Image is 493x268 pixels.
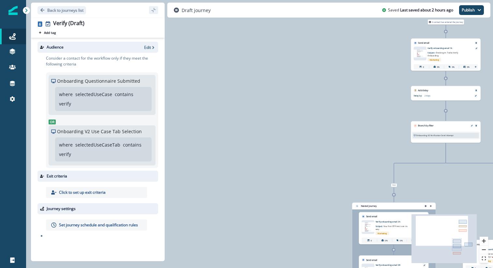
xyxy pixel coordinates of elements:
span: True [391,184,397,187]
button: zoom out [480,246,488,254]
p: where [59,91,73,98]
img: email asset unavailable [466,248,478,262]
p: 0% [385,239,387,242]
p: Onboarding V2 Verification Send Attempt [416,134,454,137]
p: Send email [366,215,378,218]
button: Remove [474,42,478,44]
p: Branch by filter [418,124,434,127]
button: zoom in [480,237,488,246]
img: email asset unavailable [362,222,374,232]
p: Nested journey [361,205,377,208]
button: sidebar collapse toggle [149,6,158,14]
p: contains [115,91,133,98]
p: selectedUseCaseTab [75,141,120,148]
p: Onboarding V2 Use Case Tab Selection [57,128,142,135]
p: 0 contact has entered the journey [432,21,463,23]
p: verify [59,100,71,107]
span: Marketing [376,232,389,235]
p: Exit criteria [47,173,67,179]
span: Your first OTP test is on its way [376,225,408,231]
div: Send emailRemoveemail asset unavailableVerify onboarding email 1ASubject: Checking In: Twilio Ver... [411,38,481,71]
p: 2 days [425,94,458,97]
div: Add delayRemoveDelay by:2 days [411,86,481,101]
span: Or [49,120,56,124]
div: Send emailRemoveemail asset unavailableVerify onboarding email 2ASubject: Your first OTP test is ... [359,212,428,244]
p: 0% [467,65,470,68]
span: Marketing [427,58,441,61]
p: Subject: [427,49,461,57]
button: Remove [474,90,478,92]
div: Verify (Draft) [53,20,84,27]
button: Go back [37,6,86,14]
div: 0 contact has entered the journey [420,20,472,24]
g: Edge from 59bfb104-d68f-4b21-9311-5d28833c0338 to node-edge-label2ae29a0f-6826-4831-b2e2-713c457b... [394,143,446,183]
p: Verify onboarding email 2A [376,220,419,223]
p: verify [59,151,71,158]
button: Publish [459,5,484,15]
div: True [368,184,420,187]
p: selectedUseCase [75,91,112,98]
img: email asset unavailable [414,49,426,57]
p: Journey settings [47,206,76,212]
button: remove-group [428,204,433,208]
p: Consider a contact for the workflow only if they meet the following criteria [46,55,158,67]
span: Checking In: Twilio Verify Onboarding [427,51,458,57]
p: 0% [452,65,455,68]
p: Set journey schedule and qualification rules [59,222,138,228]
p: contains [123,141,142,148]
p: Edit [144,45,151,50]
img: Inflection [8,6,18,15]
p: Draft journey [182,7,211,14]
p: Last saved about 2 hours ago [400,7,453,13]
p: Onboarding Questionnaire Submitted [57,78,140,84]
p: 0 [371,239,372,242]
p: Send email [418,41,429,45]
p: 0% [437,65,440,68]
button: Remove [474,125,478,127]
p: Audience [47,44,64,50]
p: Delay by: [414,94,425,97]
p: Subject: [376,223,410,230]
div: Branch by filterEditRemoveOnboarding V2 Verification Send Attempt [411,121,481,143]
p: where [59,141,73,148]
p: Saved [388,7,399,13]
button: Edit [144,45,156,50]
button: Edit [470,125,474,126]
p: Click to set up exit criteria [59,190,106,195]
p: Add delay [418,89,428,92]
button: fit view [480,254,488,263]
p: Back to journeys list [47,7,83,13]
p: Add tag [44,31,56,35]
p: 0 [423,65,424,68]
p: 0% [400,239,402,242]
p: Verify onboarding email 1A [427,47,471,50]
p: Verify onboarding email 3B [376,264,419,267]
button: Add tag [37,30,57,35]
button: remove-group [424,204,428,208]
p: Send email [366,258,378,261]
